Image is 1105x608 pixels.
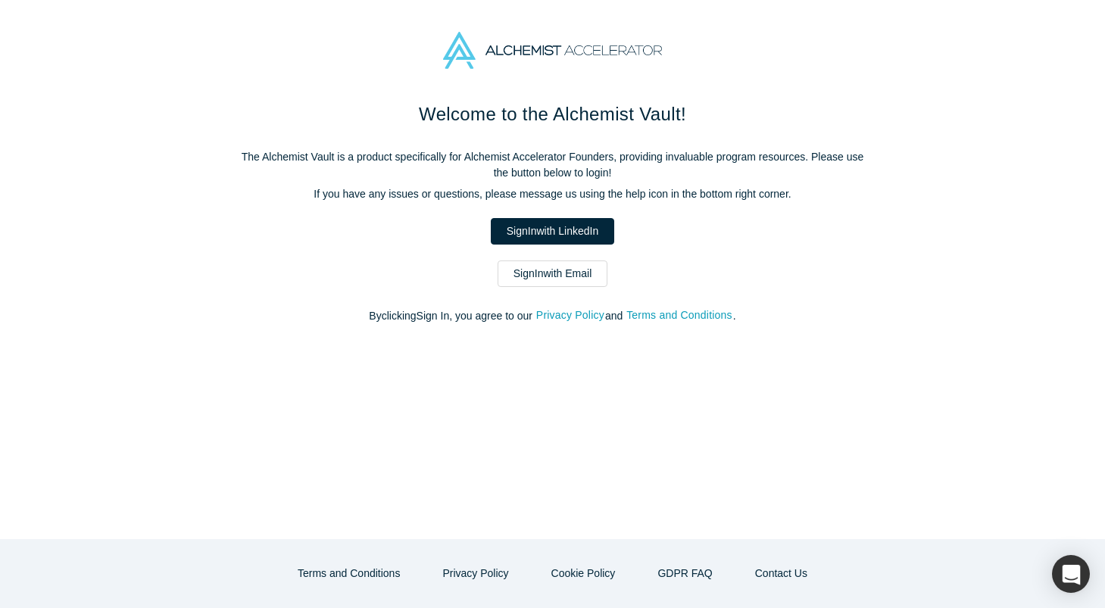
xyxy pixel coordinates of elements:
[235,186,871,202] p: If you have any issues or questions, please message us using the help icon in the bottom right co...
[535,560,632,587] button: Cookie Policy
[235,308,871,324] p: By clicking Sign In , you agree to our and .
[641,560,728,587] a: GDPR FAQ
[282,560,416,587] button: Terms and Conditions
[426,560,524,587] button: Privacy Policy
[498,260,608,287] a: SignInwith Email
[626,307,733,324] button: Terms and Conditions
[535,307,605,324] button: Privacy Policy
[491,218,614,245] a: SignInwith LinkedIn
[235,101,871,128] h1: Welcome to the Alchemist Vault!
[443,32,661,69] img: Alchemist Accelerator Logo
[739,560,823,587] button: Contact Us
[235,149,871,181] p: The Alchemist Vault is a product specifically for Alchemist Accelerator Founders, providing inval...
